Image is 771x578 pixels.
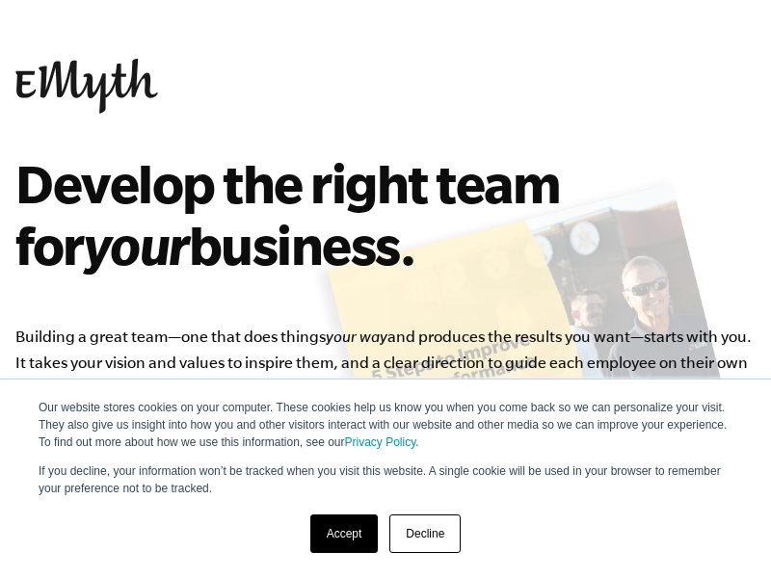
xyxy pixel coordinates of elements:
[310,514,379,553] a: Accept
[15,152,585,276] h2: Develop the right team for business.
[39,399,732,451] p: Our website stores cookies on your computer. These cookies help us know you when you come back so...
[15,59,158,114] img: EMyth
[39,462,732,497] p: If you decline, your information won’t be tracked when you visit this website. A single cookie wi...
[326,328,387,345] i: your way
[15,324,756,428] p: Building a great team—one that does things and produces the results you want—starts with you. It ...
[84,215,189,275] i: your
[345,435,416,449] a: Privacy Policy
[389,514,461,553] a: Decline
[675,486,771,578] iframe: Chat Widget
